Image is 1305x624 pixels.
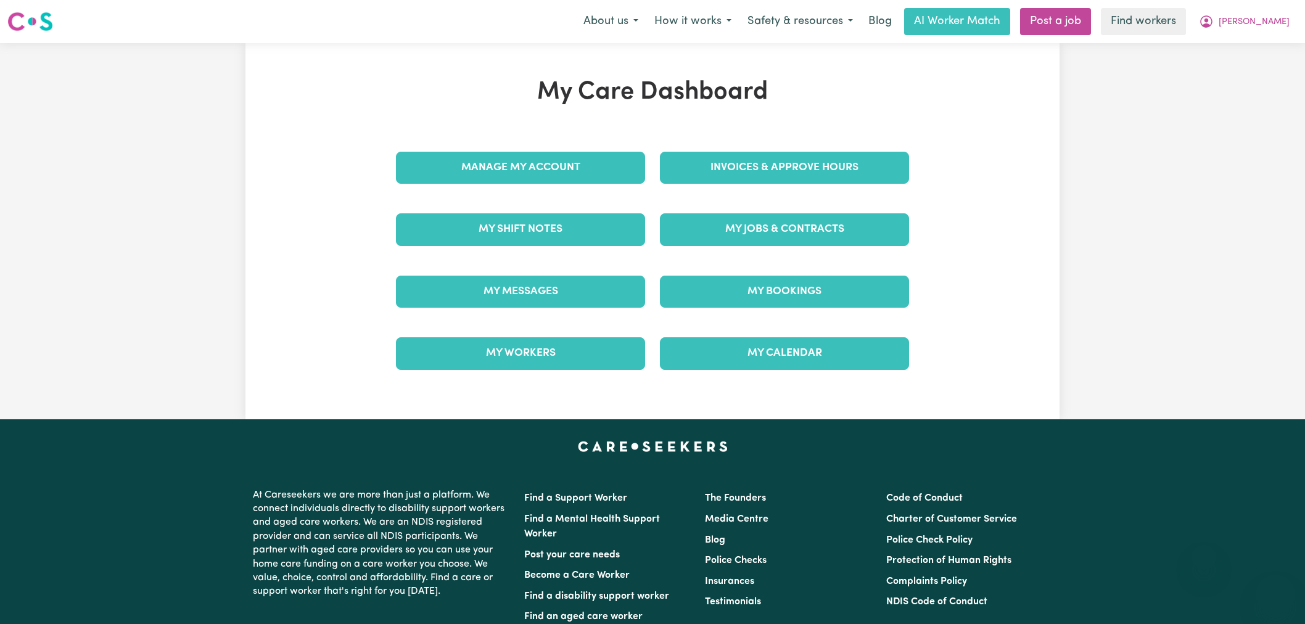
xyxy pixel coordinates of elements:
[861,8,899,35] a: Blog
[524,493,627,503] a: Find a Support Worker
[886,577,967,586] a: Complaints Policy
[524,550,620,560] a: Post your care needs
[253,483,509,604] p: At Careseekers we are more than just a platform. We connect individuals directly to disability su...
[524,514,660,539] a: Find a Mental Health Support Worker
[396,276,645,308] a: My Messages
[1219,15,1290,29] span: [PERSON_NAME]
[705,556,767,565] a: Police Checks
[886,556,1011,565] a: Protection of Human Rights
[7,10,53,33] img: Careseekers logo
[886,535,973,545] a: Police Check Policy
[396,213,645,245] a: My Shift Notes
[524,612,643,622] a: Find an aged care worker
[660,337,909,369] a: My Calendar
[705,493,766,503] a: The Founders
[705,597,761,607] a: Testimonials
[1020,8,1091,35] a: Post a job
[904,8,1010,35] a: AI Worker Match
[396,152,645,184] a: Manage My Account
[1256,575,1295,614] iframe: Button to launch messaging window
[705,535,725,545] a: Blog
[646,9,739,35] button: How it works
[886,514,1017,524] a: Charter of Customer Service
[7,7,53,36] a: Careseekers logo
[886,597,987,607] a: NDIS Code of Conduct
[524,591,669,601] a: Find a disability support worker
[1101,8,1186,35] a: Find workers
[524,570,630,580] a: Become a Care Worker
[705,514,768,524] a: Media Centre
[660,152,909,184] a: Invoices & Approve Hours
[739,9,861,35] button: Safety & resources
[705,577,754,586] a: Insurances
[575,9,646,35] button: About us
[396,337,645,369] a: My Workers
[578,441,728,451] a: Careseekers home page
[660,213,909,245] a: My Jobs & Contracts
[389,78,916,107] h1: My Care Dashboard
[660,276,909,308] a: My Bookings
[1192,545,1216,570] iframe: Close message
[886,493,963,503] a: Code of Conduct
[1191,9,1298,35] button: My Account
